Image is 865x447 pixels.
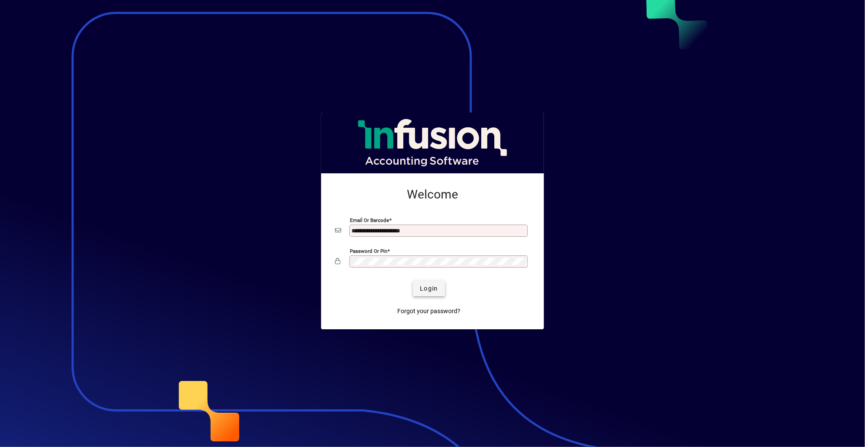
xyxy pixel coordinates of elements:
[394,303,464,319] a: Forgot your password?
[413,281,445,296] button: Login
[350,217,389,223] mat-label: Email or Barcode
[335,187,530,202] h2: Welcome
[398,307,461,316] span: Forgot your password?
[350,248,387,254] mat-label: Password or Pin
[420,284,438,293] span: Login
